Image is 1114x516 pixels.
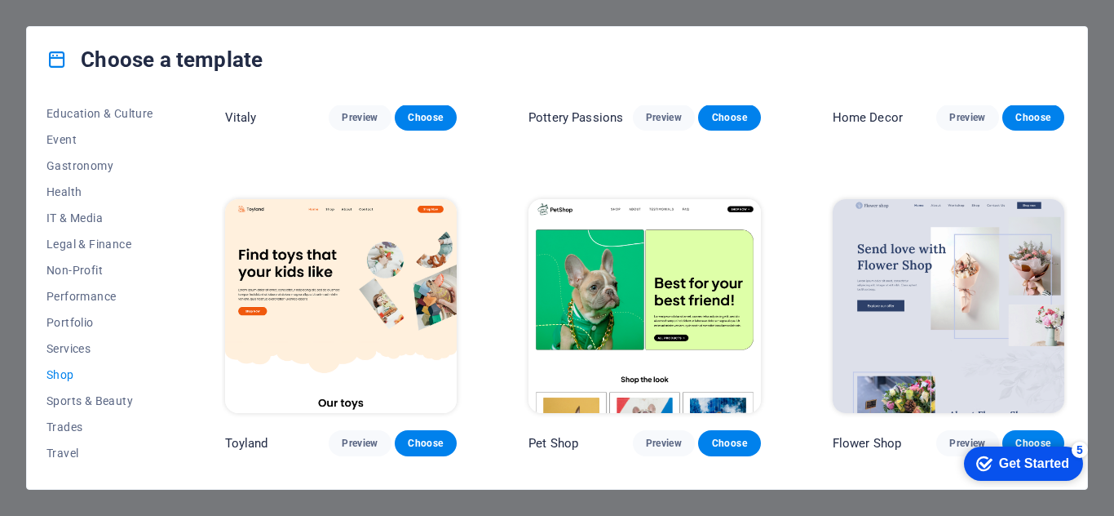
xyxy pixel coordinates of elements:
[633,430,695,456] button: Preview
[528,109,623,126] p: Pottery Passions
[121,3,137,20] div: 5
[698,105,760,131] button: Choose
[13,8,132,42] div: Get Started 5 items remaining, 0% complete
[46,159,153,172] span: Gastronomy
[395,430,457,456] button: Choose
[46,368,153,381] span: Shop
[1002,430,1064,456] button: Choose
[711,437,747,450] span: Choose
[46,133,153,146] span: Event
[46,336,153,362] button: Services
[949,437,985,450] span: Preview
[46,238,153,251] span: Legal & Finance
[711,111,747,124] span: Choose
[46,211,153,225] span: IT & Media
[833,109,903,126] p: Home Decor
[46,283,153,309] button: Performance
[329,105,391,131] button: Preview
[46,257,153,283] button: Non-Profit
[48,18,118,33] div: Get Started
[936,105,998,131] button: Preview
[1002,105,1064,131] button: Choose
[46,420,153,434] span: Trades
[46,179,153,205] button: Health
[528,435,578,451] p: Pet Shop
[833,199,1064,413] img: Flower Shop
[46,205,153,231] button: IT & Media
[646,437,682,450] span: Preview
[329,430,391,456] button: Preview
[46,231,153,257] button: Legal & Finance
[646,111,682,124] span: Preview
[46,185,153,198] span: Health
[408,437,444,450] span: Choose
[633,105,695,131] button: Preview
[46,388,153,414] button: Sports & Beauty
[46,107,153,120] span: Education & Culture
[46,100,153,127] button: Education & Culture
[949,111,985,124] span: Preview
[46,127,153,153] button: Event
[1015,437,1051,450] span: Choose
[395,105,457,131] button: Choose
[936,430,998,456] button: Preview
[225,435,268,451] p: Toyland
[46,316,153,329] span: Portfolio
[46,362,153,388] button: Shop
[342,111,378,124] span: Preview
[46,342,153,355] span: Services
[46,414,153,440] button: Trades
[46,309,153,336] button: Portfolio
[225,109,257,126] p: Vitaly
[46,47,263,73] h4: Choose a template
[408,111,444,124] span: Choose
[698,430,760,456] button: Choose
[46,440,153,466] button: Travel
[225,199,457,413] img: Toyland
[46,264,153,277] span: Non-Profit
[528,199,760,413] img: Pet Shop
[46,466,153,492] button: Wireframe
[46,290,153,303] span: Performance
[342,437,378,450] span: Preview
[46,394,153,407] span: Sports & Beauty
[46,447,153,460] span: Travel
[46,153,153,179] button: Gastronomy
[833,435,902,451] p: Flower Shop
[1015,111,1051,124] span: Choose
